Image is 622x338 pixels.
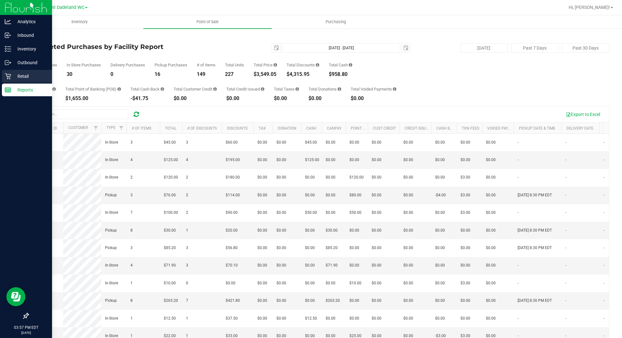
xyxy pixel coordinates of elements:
[349,262,359,268] span: $0.00
[562,109,604,120] button: Export to Excel
[436,126,457,131] a: Cash Back
[257,227,267,233] span: $0.00
[3,325,49,330] p: 03:57 PM EDT
[174,96,217,101] div: $0.00
[460,192,470,198] span: $3.00
[186,280,188,286] span: 0
[435,139,445,145] span: $0.00
[326,227,338,233] span: $30.00
[186,227,188,233] span: 1
[105,280,118,286] span: In-Store
[305,315,317,321] span: $12.50
[326,210,335,216] span: $0.00
[226,174,240,180] span: $180.00
[486,174,496,180] span: $0.00
[130,210,133,216] span: 7
[308,96,341,101] div: $0.00
[603,262,604,268] span: -
[5,73,11,79] inline-svg: Retail
[349,280,361,286] span: $10.00
[349,157,359,163] span: $0.00
[305,262,315,268] span: $0.00
[403,139,413,145] span: $0.00
[329,72,352,77] div: $958.80
[326,157,335,163] span: $0.00
[186,315,188,321] span: 1
[565,298,566,304] span: -
[105,157,118,163] span: In-Store
[130,245,133,251] span: 3
[105,210,118,216] span: In-Store
[197,72,215,77] div: 149
[518,280,519,286] span: -
[373,126,396,131] a: Cust Credit
[42,5,84,10] span: Miami Dadeland WC
[257,192,267,198] span: $0.00
[257,174,267,180] span: $0.00
[226,262,238,268] span: $70.10
[326,298,340,304] span: $265.20
[435,262,445,268] span: $0.00
[130,298,133,304] span: 8
[164,139,176,145] span: $45.00
[65,87,121,91] div: Total Point of Banking (POB)
[460,280,470,286] span: $3.00
[106,125,116,130] a: Type
[327,126,341,131] a: CanPay
[105,262,118,268] span: In-Store
[565,174,566,180] span: -
[52,87,56,91] i: Sum of the successful, non-voided CanPay payment transactions for all purchases in the date range.
[226,157,240,163] span: $195.00
[460,298,470,304] span: $0.00
[460,227,470,233] span: $0.00
[565,227,566,233] span: -
[372,174,381,180] span: $0.00
[603,280,604,286] span: -
[143,15,272,29] a: Point of Sale
[110,63,145,67] div: Delivery Purchases
[105,315,118,321] span: In-Store
[225,72,244,77] div: 227
[372,210,381,216] span: $0.00
[226,298,240,304] span: $421.80
[11,18,49,25] p: Analytics
[226,96,264,101] div: $0.00
[565,280,566,286] span: -
[105,227,117,233] span: Pickup
[65,96,121,101] div: $1,655.00
[130,174,133,180] span: 2
[518,245,552,251] span: [DATE] 8:30 PM EDT
[326,139,335,145] span: $0.00
[278,126,296,131] a: Donation
[349,298,359,304] span: $0.00
[372,192,381,198] span: $0.00
[276,298,286,304] span: $0.00
[110,72,145,77] div: 0
[272,15,400,29] a: Purchasing
[372,139,381,145] span: $0.00
[63,19,96,25] span: Inventory
[518,262,519,268] span: -
[372,245,381,251] span: $0.00
[403,280,413,286] span: $0.00
[257,245,267,251] span: $0.00
[186,157,188,163] span: 4
[274,63,277,67] i: Sum of the total prices of all purchases in the date range.
[155,63,187,67] div: Pickup Purchases
[338,87,341,91] i: Sum of all round-up-to-next-dollar total price adjustments for all purchases in the date range.
[518,192,552,198] span: [DATE] 8:30 PM EDT
[164,245,176,251] span: $85.20
[518,157,519,163] span: -
[6,287,25,306] iframe: Resource center
[174,87,217,91] div: Total Customer Credit
[518,139,519,145] span: -
[460,262,470,268] span: $0.00
[565,139,566,145] span: -
[130,139,133,145] span: 3
[486,210,496,216] span: $0.00
[460,210,470,216] span: $3.00
[257,210,267,216] span: $0.00
[401,44,410,52] span: select
[5,18,11,25] inline-svg: Analytics
[28,43,222,50] h4: Completed Purchases by Facility Report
